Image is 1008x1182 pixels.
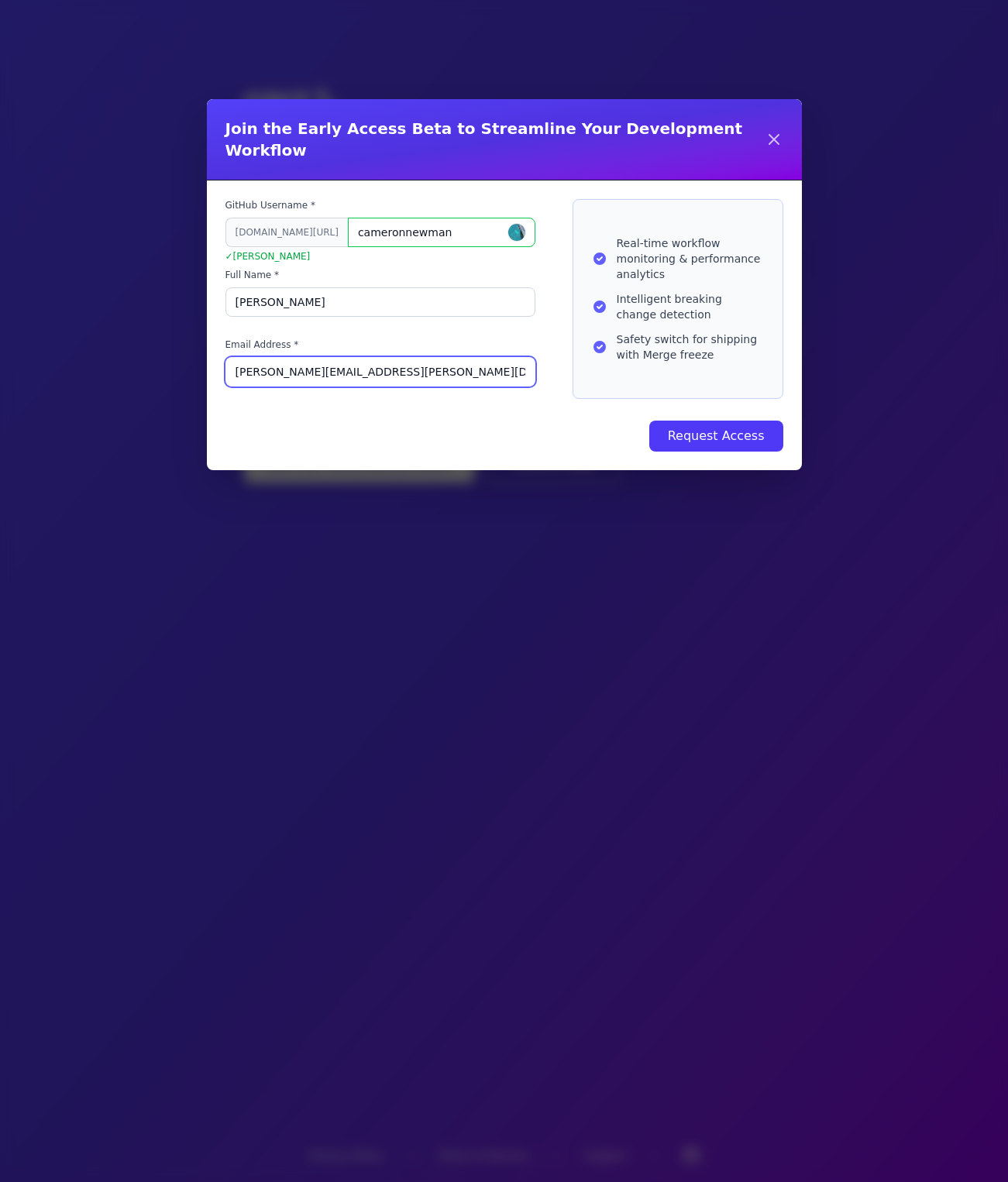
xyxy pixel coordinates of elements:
label: Full Name * [225,269,535,281]
h2: Join the Early Access Beta to Streamline Your Development Workflow [225,118,765,161]
label: Email Address * [225,338,535,351]
input: Your full name [225,287,535,317]
span: Intelligent breaking change detection [617,291,764,322]
input: your@email.com [225,357,535,387]
label: GitHub Username * [225,199,535,211]
span: [DOMAIN_NAME][URL] [225,218,348,247]
p: ✓ [PERSON_NAME] [225,250,535,263]
span: Safety switch for shipping with Merge freeze [617,332,764,363]
span: Real-time workflow monitoring & performance analytics [617,235,764,282]
input: your-username [348,218,535,247]
button: Request Access [649,421,783,452]
img: cameronnewman avatar [507,223,526,242]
